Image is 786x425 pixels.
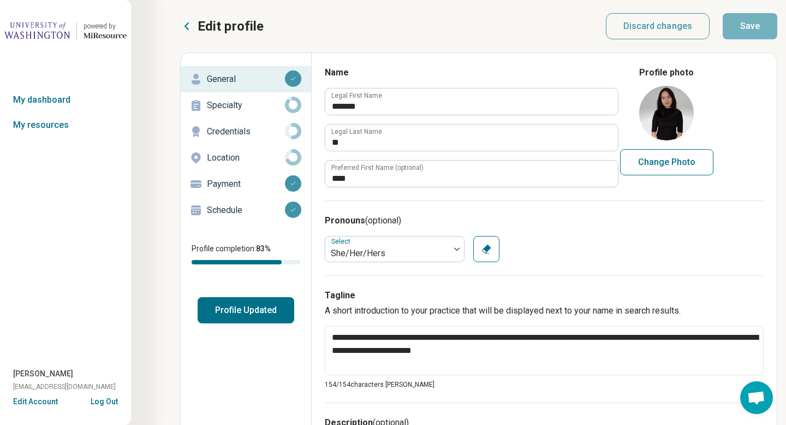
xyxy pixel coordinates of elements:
img: University of Washington [4,17,70,44]
a: Schedule [181,197,311,223]
p: Edit profile [198,17,264,35]
span: 83 % [256,244,271,253]
a: Credentials [181,119,311,145]
span: (optional) [365,215,401,226]
button: Change Photo [620,149,713,175]
legend: Profile photo [639,66,694,79]
div: She/Her/Hers [331,247,444,260]
button: Discard changes [606,13,710,39]
p: Schedule [207,204,285,217]
h3: Tagline [325,289,764,302]
label: Legal Last Name [331,128,382,135]
button: Profile Updated [198,297,294,323]
a: Payment [181,171,311,197]
p: Specialty [207,99,285,112]
label: Legal First Name [331,92,382,99]
a: Specialty [181,92,311,119]
span: [EMAIL_ADDRESS][DOMAIN_NAME] [13,382,116,392]
label: Select [331,238,353,245]
h3: Pronouns [325,214,764,227]
a: General [181,66,311,92]
a: University of Washingtonpowered by [4,17,127,44]
a: Open chat [740,381,773,414]
button: Edit profile [180,17,264,35]
img: avatar image [639,86,694,140]
a: Location [181,145,311,171]
div: powered by [84,21,127,31]
button: Edit Account [13,396,58,408]
p: 154/ 154 characters [PERSON_NAME] [325,380,764,389]
button: Log Out [91,396,118,405]
div: Profile completion: [181,237,311,271]
p: Credentials [207,125,285,138]
p: Location [207,151,285,164]
button: Save [723,13,777,39]
span: [PERSON_NAME] [13,368,73,380]
p: Payment [207,178,285,191]
label: Preferred First Name (optional) [331,164,424,171]
div: Profile completion [192,260,300,264]
p: A short introduction to your practice that will be displayed next to your name in search results. [325,304,764,317]
h3: Name [325,66,617,79]
p: General [207,73,285,86]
